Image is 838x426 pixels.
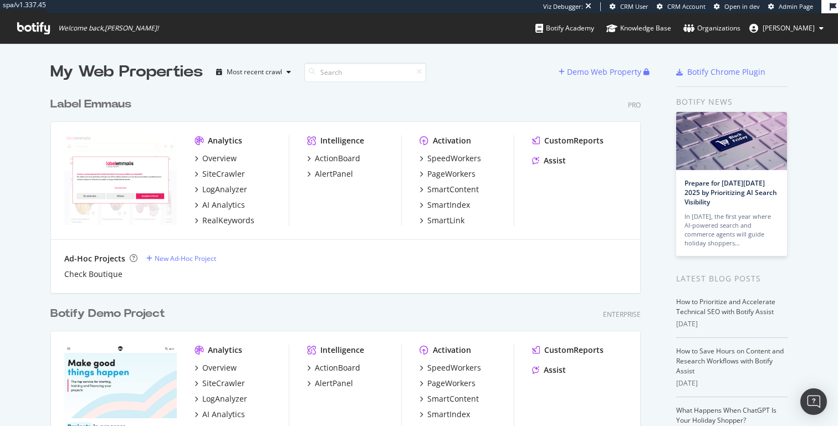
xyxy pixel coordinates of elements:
span: CRM Account [667,2,706,11]
a: SmartIndex [420,409,470,420]
a: Overview [195,153,237,164]
a: SmartIndex [420,199,470,211]
div: SiteCrawler [202,168,245,179]
span: CRM User [620,2,648,11]
a: LogAnalyzer [195,184,247,195]
a: CustomReports [532,135,604,146]
div: Intelligence [320,135,364,146]
div: Knowledge Base [606,23,671,34]
a: How to Save Hours on Content and Research Workflows with Botify Assist [676,346,784,376]
span: Thomas Grange [763,23,815,33]
div: Organizations [683,23,740,34]
a: Open in dev [714,2,760,11]
div: Assist [544,155,566,166]
span: Open in dev [724,2,760,11]
a: Admin Page [768,2,813,11]
div: Analytics [208,135,242,146]
a: AlertPanel [307,378,353,389]
div: New Ad-Hoc Project [155,254,216,263]
div: SpeedWorkers [427,153,481,164]
a: What Happens When ChatGPT Is Your Holiday Shopper? [676,406,776,425]
div: PageWorkers [427,378,476,389]
div: Intelligence [320,345,364,356]
a: Overview [195,362,237,373]
a: Organizations [683,13,740,43]
div: CustomReports [544,135,604,146]
a: New Ad-Hoc Project [146,254,216,263]
a: Label Emmaus [50,96,136,112]
div: SmartContent [427,184,479,195]
input: Search [304,63,426,82]
div: AI Analytics [202,409,245,420]
div: Botify Demo Project [50,306,165,322]
div: CustomReports [544,345,604,356]
div: Enterprise [603,310,641,319]
div: ActionBoard [315,362,360,373]
a: ActionBoard [307,362,360,373]
div: AI Analytics [202,199,245,211]
div: LogAnalyzer [202,184,247,195]
span: Welcome back, [PERSON_NAME] ! [58,24,159,33]
a: CustomReports [532,345,604,356]
a: SmartContent [420,184,479,195]
a: PageWorkers [420,378,476,389]
div: PageWorkers [427,168,476,179]
div: Botify Chrome Plugin [687,66,765,78]
div: RealKeywords [202,215,254,226]
a: AlertPanel [307,168,353,179]
a: Check Boutique [64,269,122,280]
a: Botify Demo Project [50,306,170,322]
div: Overview [202,362,237,373]
a: How to Prioritize and Accelerate Technical SEO with Botify Assist [676,297,775,316]
a: AI Analytics [195,409,245,420]
div: SmartIndex [427,199,470,211]
div: In [DATE], the first year where AI-powered search and commerce agents will guide holiday shoppers… [684,212,779,248]
div: Demo Web Property [567,66,641,78]
a: Assist [532,365,566,376]
a: CRM Account [657,2,706,11]
div: My Web Properties [50,61,203,83]
button: Demo Web Property [559,63,643,81]
span: Admin Page [779,2,813,11]
a: PageWorkers [420,168,476,179]
div: [DATE] [676,378,788,388]
div: SmartContent [427,393,479,404]
a: Botify Academy [535,13,594,43]
a: RealKeywords [195,215,254,226]
a: Assist [532,155,566,166]
div: [DATE] [676,319,788,329]
div: AlertPanel [315,378,353,389]
a: LogAnalyzer [195,393,247,404]
div: Latest Blog Posts [676,273,788,285]
div: Botify Academy [535,23,594,34]
a: ActionBoard [307,153,360,164]
div: Overview [202,153,237,164]
div: Ad-Hoc Projects [64,253,125,264]
img: Prepare for Black Friday 2025 by Prioritizing AI Search Visibility [676,112,787,170]
div: Assist [544,365,566,376]
div: Viz Debugger: [543,2,583,11]
a: AI Analytics [195,199,245,211]
a: CRM User [610,2,648,11]
a: Demo Web Property [559,67,643,76]
div: SiteCrawler [202,378,245,389]
div: Most recent crawl [227,69,282,75]
div: LogAnalyzer [202,393,247,404]
div: ActionBoard [315,153,360,164]
button: Most recent crawl [212,63,295,81]
div: SmartIndex [427,409,470,420]
div: Activation [433,135,471,146]
button: [PERSON_NAME] [740,19,832,37]
img: Label Emmaus [64,135,177,225]
div: Open Intercom Messenger [800,388,827,415]
a: Knowledge Base [606,13,671,43]
div: SmartLink [427,215,464,226]
div: AlertPanel [315,168,353,179]
a: SiteCrawler [195,378,245,389]
a: Botify Chrome Plugin [676,66,765,78]
a: SmartLink [420,215,464,226]
div: Pro [628,100,641,110]
a: SiteCrawler [195,168,245,179]
a: SmartContent [420,393,479,404]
